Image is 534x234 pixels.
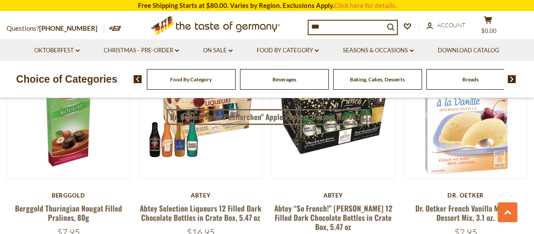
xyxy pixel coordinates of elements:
button: $0.00 [475,16,501,38]
div: Abtey [272,192,395,199]
img: Dr. Oetker French Vanilla Mousse Dessert Mix, 3.1 oz. [404,56,527,179]
p: Questions? [7,23,104,34]
a: Account [426,21,465,30]
a: Download Catalog [438,46,499,55]
a: Christmas - PRE-ORDER [104,46,179,55]
a: Click here for details. [334,1,396,9]
img: next arrow [508,75,516,83]
a: On Sale [203,46,232,55]
div: Abtey [139,192,262,199]
a: Baking, Cakes, Desserts [350,76,405,83]
a: Abtey Selection Liqueurs 12 Filled Dark Chocolate Bottles in Crate Box, 5.47 oz [140,203,262,223]
img: Berggold Thuringian Nougat Filled Pralines, 80g [7,56,130,179]
a: Food By Category [170,76,212,83]
a: Breads [462,76,479,83]
a: Dr. Oetker "Apfel-Puefferchen" Apple Popover Dessert Mix 152g [167,109,367,125]
a: Beverages [272,76,296,83]
img: Abtey Selection Liqueurs 12 Filled Dark Chocolate Bottles in Crate Box, 5.47 oz [139,56,262,179]
a: Abtey “So French!” [PERSON_NAME] 12 Filled Dark Chocolate Bottles in Crate Box, 5.47 oz [274,203,392,233]
a: Seasons & Occasions [343,46,414,55]
a: Food By Category [257,46,319,55]
img: previous arrow [134,75,142,83]
div: Berggold [7,192,130,199]
a: Oktoberfest [34,46,80,55]
div: Dr. Oetker [404,192,527,199]
a: Dr. Oetker French Vanilla Mousse Dessert Mix, 3.1 oz. [415,203,516,223]
span: Account [437,22,465,29]
a: [PHONE_NUMBER] [39,24,98,32]
span: $0.00 [481,27,497,34]
a: Berggold Thuringian Nougat Filled Pralines, 80g [15,203,122,223]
